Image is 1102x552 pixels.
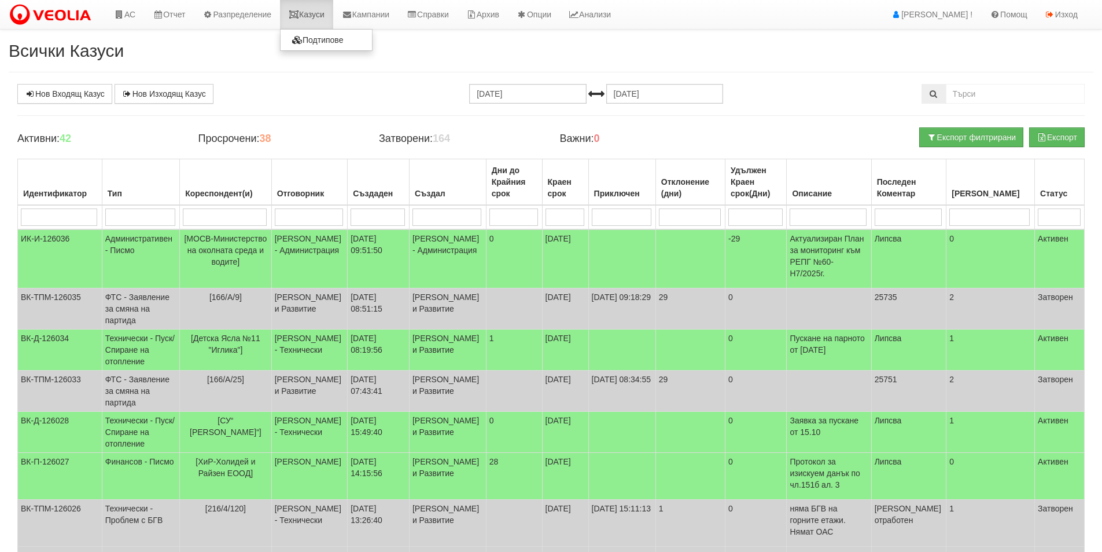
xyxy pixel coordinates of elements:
span: Липсва [875,234,902,243]
th: Краен срок: No sort applied, activate to apply an ascending sort [542,159,588,206]
div: Отговорник [275,185,345,202]
td: [PERSON_NAME] и Развитие [409,288,486,330]
div: [PERSON_NAME] [949,185,1031,202]
th: Приключен: No sort applied, activate to apply an ascending sort [588,159,655,206]
td: ВК-Д-126028 [18,412,102,453]
td: [DATE] 15:11:13 [588,500,655,547]
td: [DATE] 08:34:55 [588,371,655,412]
td: Технически - Проблем с БГВ [102,500,179,547]
a: Нов Входящ Казус [17,84,112,104]
td: [PERSON_NAME] и Развитие [409,453,486,500]
td: 2 [946,371,1035,412]
td: Финансов - Писмо [102,453,179,500]
span: Липсва [875,334,902,343]
td: Технически - Пуск/Спиране на отопление [102,412,179,453]
h2: Всички Казуси [9,41,1093,60]
span: [166/А/9] [209,293,242,302]
th: Описание: No sort applied, activate to apply an ascending sort [787,159,871,206]
td: 0 [725,288,787,330]
td: [PERSON_NAME] - Технически [271,412,348,453]
td: [PERSON_NAME] и Развитие [409,330,486,371]
h4: Просрочени: [198,133,361,145]
td: [DATE] [542,412,588,453]
button: Експорт [1029,127,1085,147]
td: Активен [1035,412,1085,453]
h4: Активни: [17,133,180,145]
th: Създал: No sort applied, activate to apply an ascending sort [409,159,486,206]
td: [PERSON_NAME] [271,453,348,500]
div: Последен Коментар [875,174,943,202]
td: [PERSON_NAME] и Развитие [409,500,486,547]
span: Липсва [875,416,902,425]
td: 1 [946,412,1035,453]
th: Тип: No sort applied, activate to apply an ascending sort [102,159,179,206]
h4: Затворени: [379,133,542,145]
td: 1 [946,500,1035,547]
div: Създаден [351,185,406,202]
td: [PERSON_NAME] - Администрация [409,229,486,288]
td: [DATE] 15:49:40 [348,412,410,453]
b: 0 [594,133,600,144]
td: [PERSON_NAME] и Развитие [409,371,486,412]
div: Приключен [592,185,653,202]
div: Създал [412,185,483,202]
td: [PERSON_NAME] - Технически [271,500,348,547]
td: 1 [655,500,725,547]
td: Активен [1035,330,1085,371]
p: Заявка за пускане от 15.10 [790,415,868,438]
td: [DATE] [542,500,588,547]
span: Липсва [875,457,902,466]
input: Търсене по Идентификатор, Бл/Вх/Ап, Тип, Описание, Моб. Номер, Имейл, Файл, Коментар, [946,84,1085,104]
div: Дни до Крайния срок [489,162,539,202]
td: Административен - Писмо [102,229,179,288]
div: Отклонение (дни) [659,174,722,202]
span: 0 [489,416,494,425]
th: Отговорник: No sort applied, activate to apply an ascending sort [271,159,348,206]
td: [PERSON_NAME] и Развитие [271,371,348,412]
td: 1 [946,330,1035,371]
div: Краен срок [546,174,585,202]
th: Кореспондент(и): No sort applied, activate to apply an ascending sort [180,159,272,206]
td: -29 [725,229,787,288]
th: Брой Файлове: No sort applied, activate to apply an ascending sort [946,159,1035,206]
b: 38 [259,133,271,144]
td: ФТС - Заявление за смяна на партида [102,371,179,412]
td: [DATE] 09:51:50 [348,229,410,288]
button: Експорт филтрирани [919,127,1023,147]
td: [DATE] 08:19:56 [348,330,410,371]
span: 28 [489,457,499,466]
td: [DATE] 09:18:29 [588,288,655,330]
b: 42 [60,133,71,144]
td: ВК-ТПМ-126026 [18,500,102,547]
td: 0 [946,229,1035,288]
td: [PERSON_NAME] - Технически [271,330,348,371]
div: Кореспондент(и) [183,185,268,202]
h4: Важни: [559,133,723,145]
p: няма БГВ на горните етажи. Нямат ОАС [790,503,868,538]
img: VeoliaLogo.png [9,3,97,27]
th: Удължен Краен срок(Дни): No sort applied, activate to apply an ascending sort [725,159,787,206]
td: [PERSON_NAME] и Развитие [271,288,348,330]
span: [МОСВ-Министерство на околната среда и водите] [184,234,267,266]
span: 1 [489,334,494,343]
span: [Детска Ясла №11 "Иглика"] [191,334,260,354]
span: 0 [489,234,494,243]
div: Удължен Краен срок(Дни) [728,162,783,202]
b: 164 [433,133,450,144]
span: 25735 [875,293,897,302]
th: Създаден: No sort applied, activate to apply an ascending sort [348,159,410,206]
td: Активен [1035,453,1085,500]
td: 0 [725,500,787,547]
td: ВК-Д-126034 [18,330,102,371]
td: [DATE] [542,229,588,288]
td: 0 [725,453,787,500]
th: Отклонение (дни): No sort applied, activate to apply an ascending sort [655,159,725,206]
td: [DATE] 07:43:41 [348,371,410,412]
td: ВК-ТПМ-126035 [18,288,102,330]
td: [DATE] [542,330,588,371]
th: Идентификатор: No sort applied, activate to apply an ascending sort [18,159,102,206]
span: [ХиР-Холидей и Райзен ЕООД] [196,457,255,478]
span: 25751 [875,375,897,384]
td: [DATE] 08:51:15 [348,288,410,330]
div: Описание [790,185,868,202]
